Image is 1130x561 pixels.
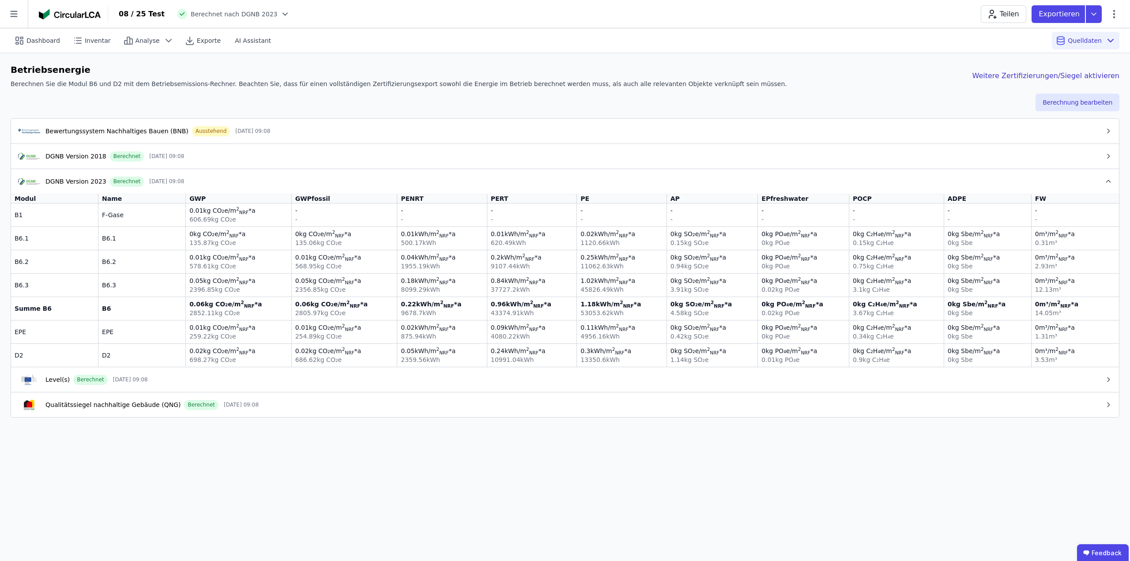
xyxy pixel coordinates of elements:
[670,323,754,332] div: 0
[958,71,1119,81] div: Weitere Zertifizierungen/Siegel aktivieren
[707,276,710,282] sup: 2
[761,215,845,224] div: -
[439,233,448,238] sub: NRF
[299,230,351,237] span: kg CO₂e /m *a
[952,301,1006,308] span: kg Sbe /m *a
[526,276,529,282] sup: 2
[526,230,529,235] sup: 2
[506,301,551,308] span: kWh /m *a
[309,254,361,261] span: kg CO₂e /m *a
[580,215,663,224] div: -
[11,169,1119,194] button: cert-logoDGNB Version 2023Berechnet[DATE] 09:08
[1035,262,1115,271] div: 2.93 m³
[853,238,940,247] div: 0.15 kg C₂H₄e
[350,303,360,309] sub: NRF
[15,304,94,313] div: Summe B6
[761,206,845,215] div: -
[761,262,845,271] div: 0 kg PO₄e
[619,280,628,285] sub: NRF
[761,309,845,317] div: 0.02 kg PO₄e
[39,9,101,19] img: Concular
[414,254,456,261] span: kWh /m *a
[295,230,394,238] div: 0
[522,253,525,258] sup: 2
[15,257,94,266] div: B6.2
[491,194,508,203] div: PERT
[491,323,573,332] div: 0.09
[345,256,354,262] sub: NRF
[710,280,719,285] sub: NRF
[853,276,940,285] div: 0
[1039,254,1075,261] span: m³ /m *a
[184,400,218,410] div: Berechnet
[295,238,394,247] div: 135.06 kg CO₂e
[15,211,94,219] div: B1
[11,367,1119,392] button: cert-logoLevel(s)Berechnet[DATE] 09:08
[18,374,40,385] img: cert-logo
[1035,285,1115,294] div: 12.13 m³
[892,230,895,235] sup: 2
[1055,230,1058,235] sup: 2
[761,230,845,238] div: 0
[102,257,182,266] div: B6.2
[948,215,1028,224] div: -
[501,254,542,261] span: kWh /m *a
[798,323,801,328] sup: 2
[235,36,271,45] span: AI Assistant
[401,285,483,294] div: 8099.29 kWh
[191,10,278,19] span: Berechnet nach DGNB 2023
[491,309,573,317] div: 43374.91 kWh
[309,277,361,284] span: kg CO₂e /m *a
[226,230,230,235] sup: 2
[798,276,801,282] sup: 2
[670,309,754,317] div: 4.58 kg SO₂e
[401,194,423,203] div: PENRT
[853,253,940,262] div: 0
[335,233,344,238] sub: NRF
[45,400,181,409] div: Qualitätssiegel nachhaltige Gebäude (QNG)
[580,276,663,285] div: 1.02
[895,233,904,238] sub: NRF
[529,233,539,238] sub: NRF
[18,126,40,136] img: cert-logo
[670,285,754,294] div: 3.91 kg SO₂e
[437,253,440,258] sup: 2
[18,176,40,187] img: cert-logo
[616,230,619,235] sup: 2
[714,303,724,309] sub: NRF
[332,230,335,235] sup: 2
[110,177,144,187] div: Berechnet
[1035,253,1115,262] div: 0
[189,300,288,309] div: 0.06
[189,230,288,238] div: 0
[193,230,245,237] span: kg CO₂e /m *a
[230,233,239,238] sub: NRF
[491,206,573,215] div: -
[239,210,249,215] sub: NRF
[244,303,255,309] sub: NRF
[1040,301,1079,308] span: m³ /m *a
[892,276,895,282] sup: 2
[899,303,910,309] sub: NRF
[73,375,108,385] div: Berechnet
[948,300,1028,309] div: 0
[401,230,483,238] div: 0.01
[853,230,940,238] div: 0
[896,300,899,305] sup: 2
[761,238,845,247] div: 0 kg PO₄e
[533,303,544,309] sub: NRF
[853,194,872,203] div: POCP
[203,277,255,284] span: kg CO₂e /m *a
[491,285,573,294] div: 37727.2 kWh
[149,153,184,160] span: [DATE] 09:08
[295,262,394,271] div: 568.95 kg CO₂e
[189,194,206,203] div: GWP
[444,303,454,309] sub: NRF
[15,194,36,203] div: Modul
[761,323,845,332] div: 0
[416,301,462,308] span: kWh /m *a
[670,230,754,238] div: 0
[981,5,1026,23] button: Teilen
[530,300,533,305] sup: 2
[491,300,573,309] div: 0.96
